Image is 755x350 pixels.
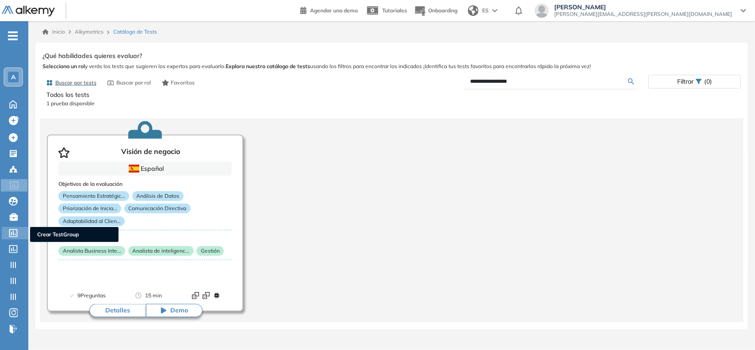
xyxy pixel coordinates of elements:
span: ES [482,7,489,15]
h3: Objetivos de la evaluación [58,181,232,187]
img: Format test logo [213,292,220,299]
button: Demo [146,304,203,317]
span: Onboarding [428,7,457,14]
span: y verás los tests que sugieren los expertos para evaluarlo. usando los filtros para encontrar los... [42,62,741,70]
span: Tutoriales [382,7,407,14]
b: Explora nuestro catálogo de tests [226,63,310,69]
button: Buscar por tests [42,75,100,90]
span: Filtrar [677,75,694,88]
b: Selecciona un rol [42,63,85,69]
span: Agendar una demo [310,7,358,14]
span: A [11,73,15,81]
img: arrow [492,9,498,12]
span: (0) [704,75,712,88]
p: Gestión [196,246,224,256]
button: Favoritos [158,75,199,90]
span: [PERSON_NAME] [554,4,732,11]
p: Análisis de Datos [132,191,184,201]
div: Widget de chat [597,248,755,350]
img: Format test logo [203,292,210,299]
span: Alkymetrics [75,28,103,35]
iframe: Chat Widget [597,248,755,350]
div: Español [90,164,201,173]
img: ESP [129,165,139,173]
p: Analista de inteligenc... [128,246,194,256]
h3: Roles target [58,236,232,242]
span: Catálogo de Tests [113,28,157,36]
p: Pensamiento Estratégic... [58,191,129,201]
button: Buscar por rol [103,75,155,90]
p: 1 prueba disponible [46,100,737,108]
img: Format test logo [192,292,199,299]
span: 9 Preguntas [77,291,106,300]
img: Logo [2,6,55,17]
p: Priorización de Inicia... [58,204,121,213]
span: Favoritos [171,79,195,87]
span: Buscar por tests [55,79,96,87]
a: Agendar una demo [300,4,358,15]
button: Onboarding [414,1,457,20]
p: Analista Business Inte... [58,246,125,256]
i: - [8,35,18,37]
p: Adaptabilidad al Clien... [58,216,125,226]
span: Buscar por rol [116,79,151,87]
span: 15 min [145,291,162,300]
button: Detalles [89,304,146,317]
a: Inicio [42,28,65,36]
p: Todos los tests [46,90,737,100]
span: [PERSON_NAME][EMAIL_ADDRESS][PERSON_NAME][DOMAIN_NAME] [554,11,732,18]
p: Visión de negocio [122,147,180,158]
img: world [468,5,479,16]
p: Comunicación Directiva [124,204,191,213]
span: ¿Qué habilidades quieres evaluar? [42,51,142,61]
span: Crear TestGroup [37,231,111,238]
span: Demo [170,306,188,315]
